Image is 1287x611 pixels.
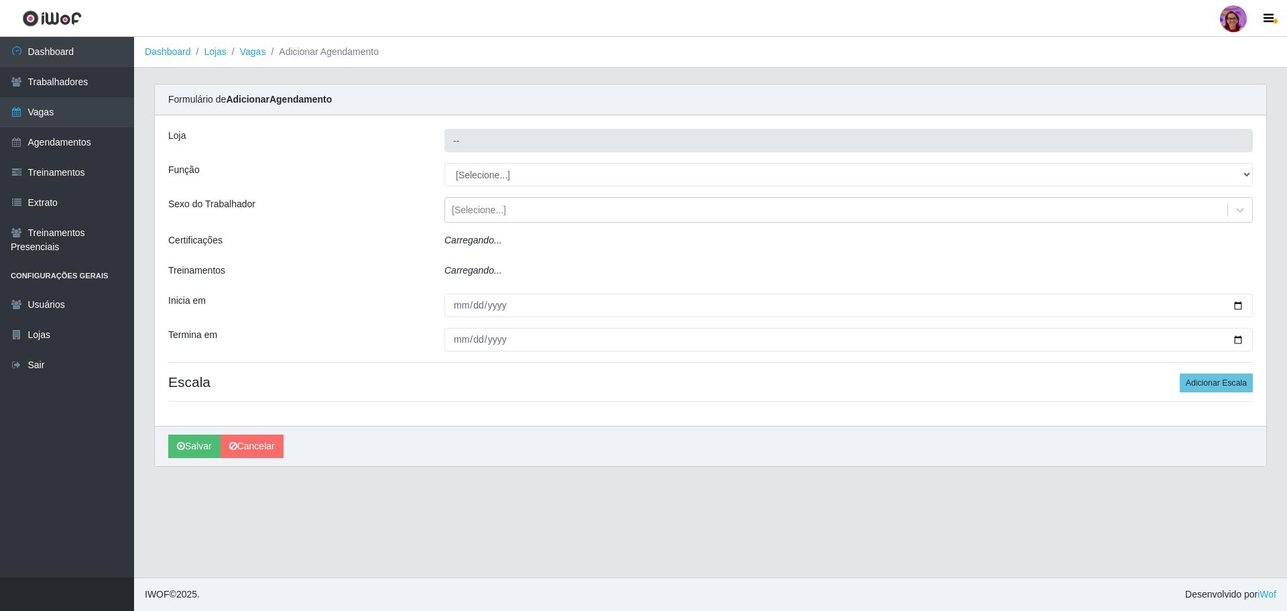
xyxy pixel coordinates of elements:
label: Inicia em [168,294,206,308]
h4: Escala [168,374,1253,390]
input: 00/00/0000 [444,328,1253,351]
a: Vagas [240,46,266,57]
button: Salvar [168,435,221,458]
strong: Adicionar Agendamento [226,94,332,105]
label: Termina em [168,328,217,342]
i: Carregando... [444,235,502,245]
div: Formulário de [155,85,1266,115]
span: © 2025 . [145,588,200,602]
label: Função [168,163,200,177]
label: Loja [168,129,186,143]
a: Dashboard [145,46,191,57]
a: iWof [1258,589,1276,600]
a: Cancelar [221,435,284,458]
input: 00/00/0000 [444,294,1253,317]
button: Adicionar Escala [1180,374,1253,392]
span: Desenvolvido por [1185,588,1276,602]
span: IWOF [145,589,170,600]
a: Lojas [204,46,226,57]
img: CoreUI Logo [22,10,82,27]
div: [Selecione...] [452,203,506,217]
label: Sexo do Trabalhador [168,197,255,211]
li: Adicionar Agendamento [265,45,379,59]
label: Treinamentos [168,264,225,278]
i: Carregando... [444,265,502,276]
nav: breadcrumb [134,37,1287,68]
label: Certificações [168,233,223,247]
